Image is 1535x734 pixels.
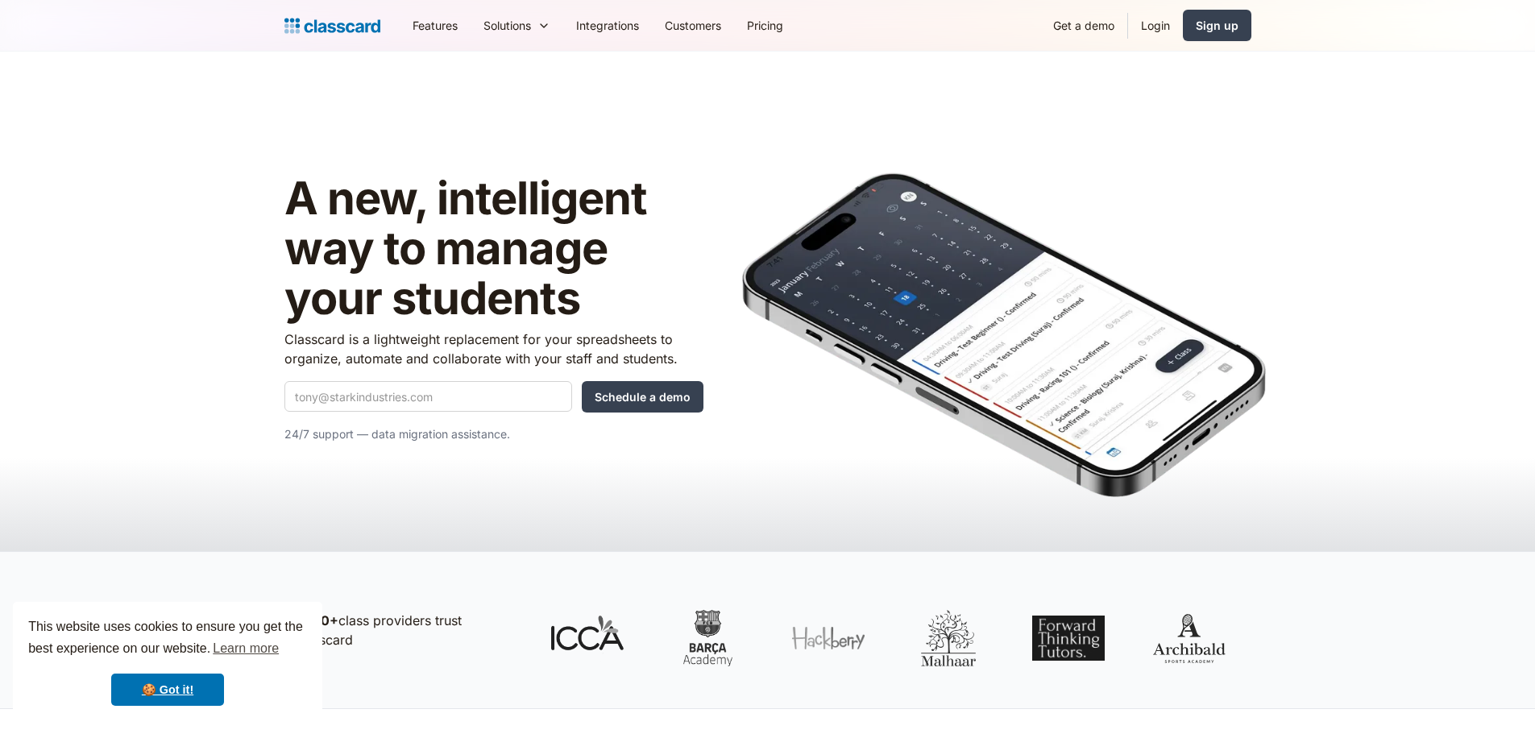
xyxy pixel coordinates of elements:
a: Pricing [734,7,796,44]
a: Login [1128,7,1183,44]
form: Quick Demo Form [284,381,703,413]
div: Solutions [483,17,531,34]
div: Solutions [471,7,563,44]
a: dismiss cookie message [111,674,224,706]
a: Get a demo [1040,7,1127,44]
h1: A new, intelligent way to manage your students [284,174,703,323]
a: Features [400,7,471,44]
p: Classcard is a lightweight replacement for your spreadsheets to organize, automate and collaborat... [284,330,703,368]
input: tony@starkindustries.com [284,381,572,412]
a: Customers [652,7,734,44]
a: Logo [284,15,380,37]
p: 24/7 support — data migration assistance. [284,425,703,444]
p: class providers trust Classcard [292,611,518,649]
a: learn more about cookies [210,637,281,661]
a: Integrations [563,7,652,44]
span: This website uses cookies to ensure you get the best experience on our website. [28,617,307,661]
a: Sign up [1183,10,1251,41]
div: cookieconsent [13,602,322,721]
div: Sign up [1196,17,1238,34]
input: Schedule a demo [582,381,703,413]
